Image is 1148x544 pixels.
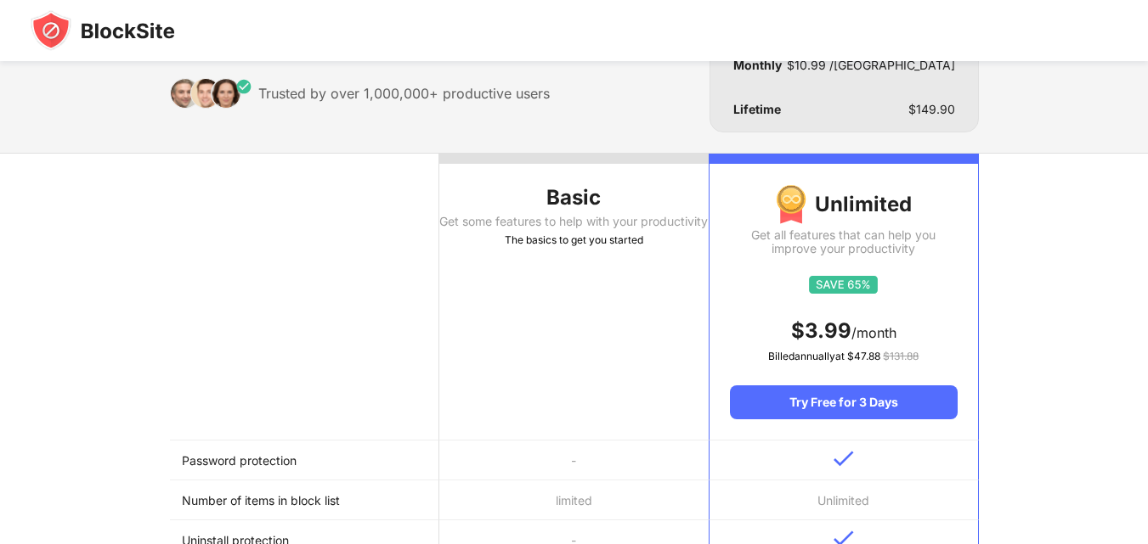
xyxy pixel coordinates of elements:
div: $ 149.90 [908,103,955,116]
img: trusted-by.svg [170,78,252,109]
div: /month [730,317,957,345]
img: v-blue.svg [834,451,854,467]
span: $ 3.99 [791,318,851,343]
td: limited [439,480,709,520]
img: save65.svg [809,276,878,294]
div: Billed annually at $ 47.88 [730,348,957,365]
img: blocksite-icon-black.svg [31,10,175,51]
td: Number of items in block list [170,480,439,520]
div: Lifetime [733,103,781,116]
div: Monthly [733,59,782,72]
div: The basics to get you started [439,232,709,249]
td: Password protection [170,440,439,480]
span: $ 131.88 [883,350,919,362]
td: - [439,440,709,480]
td: Unlimited [709,480,978,520]
div: Unlimited [730,184,957,225]
div: $ 10.99 /[GEOGRAPHIC_DATA] [787,59,955,72]
div: Basic [439,184,709,211]
div: Trusted by over 1,000,000+ productive users [258,85,550,102]
img: img-premium-medal [776,184,806,225]
div: Try Free for 3 Days [730,385,957,419]
div: Get all features that can help you improve your productivity [730,228,957,255]
div: Get some features to help with your productivity [439,215,709,228]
